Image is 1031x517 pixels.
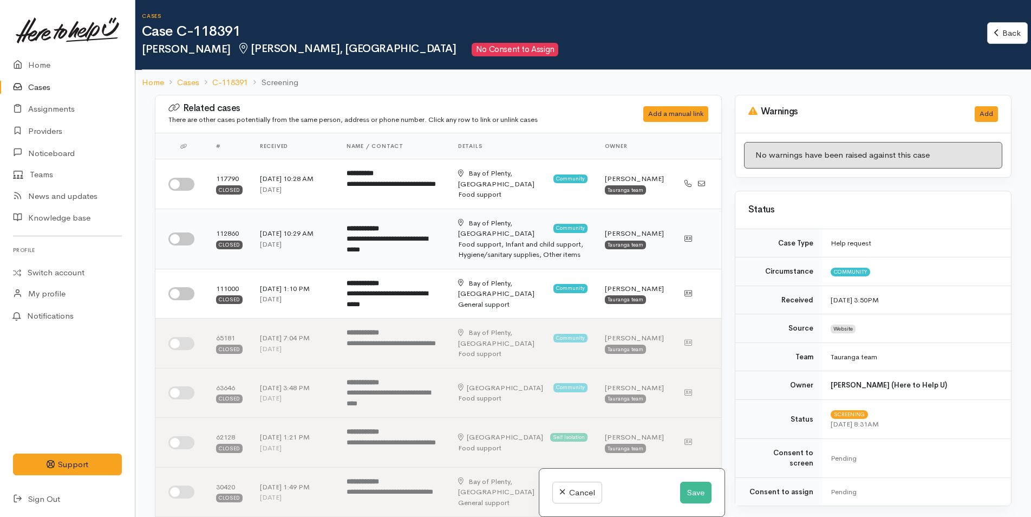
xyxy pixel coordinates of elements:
td: Case Type [735,229,822,257]
th: Received [251,133,338,159]
h2: [PERSON_NAME] [142,43,987,56]
div: Food support, Infant and child support, Hygiene/sanitary supplies, Other items [458,239,588,260]
a: Home [142,76,164,89]
h3: Warnings [748,106,962,117]
div: Add a manual link [643,106,708,122]
div: Tauranga team [605,345,646,353]
div: [GEOGRAPHIC_DATA] [458,476,550,497]
li: Screening [248,76,298,89]
h6: Profile [13,243,122,257]
div: [PERSON_NAME] [605,432,664,443]
td: Owner [735,371,822,400]
td: Consent to screen [735,438,822,477]
div: [DATE] 10:28 AM [260,173,329,184]
span: [PERSON_NAME], [GEOGRAPHIC_DATA] [237,42,456,55]
span: Self Isolation [550,433,588,442]
span: Bay of Plenty, [468,169,512,178]
td: 65181 [207,319,251,369]
div: [DATE] 1:49 PM [260,482,329,493]
button: Add [975,106,998,122]
span: Bay of Plenty, [468,477,512,486]
a: Back [987,22,1028,44]
div: Pending [831,453,998,464]
div: Closed [216,494,243,502]
div: Food support [458,393,588,404]
h3: Related cases [168,103,616,114]
td: Consent to assign [735,477,822,506]
div: Closed [216,395,243,403]
td: 112860 [207,209,251,269]
div: [GEOGRAPHIC_DATA] [458,278,550,299]
span: Community [553,334,588,342]
time: [DATE] [260,443,282,453]
div: [GEOGRAPHIC_DATA] [458,383,543,393]
div: [DATE] 3:48 PM [260,383,329,393]
span: Bay of Plenty, [468,218,512,228]
button: Support [13,454,122,476]
div: Closed [216,185,243,194]
div: General support [458,497,588,508]
a: C-118391 [212,76,248,89]
time: [DATE] [260,185,282,194]
small: There are other cases potentially from the same person, address or phone number. Click any row to... [168,115,538,124]
div: [DATE] 1:10 PM [260,283,329,294]
th: Owner [596,133,673,159]
span: Community [553,224,588,232]
div: Tauranga team [605,185,646,194]
div: [GEOGRAPHIC_DATA] [458,327,550,348]
time: [DATE] [260,393,282,403]
div: [GEOGRAPHIC_DATA] [458,432,543,443]
button: Save [680,482,712,504]
td: Circumstance [735,257,822,286]
div: Closed [216,444,243,453]
div: Tauranga team [605,295,646,304]
div: Food support [458,443,588,454]
span: Website [831,325,856,333]
div: [DATE] 1:21 PM [260,432,329,443]
h1: Case C-118391 [142,24,987,40]
time: [DATE] [260,294,282,303]
div: [DATE] 8:31AM [831,419,998,430]
time: [DATE] 3:50PM [831,295,879,305]
div: Pending [831,487,998,497]
div: [PERSON_NAME] [605,333,664,344]
div: Closed [216,345,243,353]
b: [PERSON_NAME] (Here to Help U) [831,380,947,390]
div: Food support [458,348,588,359]
div: General support [458,299,588,310]
td: Received [735,286,822,314]
time: [DATE] [260,240,282,249]
div: [PERSON_NAME] [605,283,664,294]
div: Tauranga team [605,241,646,249]
span: Community [553,383,588,392]
span: No Consent to Assign [472,43,558,56]
div: Tauranga team [605,444,646,453]
td: 30420 [207,467,251,517]
td: Status [735,399,822,438]
div: Closed [216,241,243,249]
a: Cases [177,76,199,89]
a: Cancel [552,482,602,504]
h6: Cases [142,13,987,19]
time: [DATE] [260,344,282,353]
td: Source [735,314,822,343]
div: [GEOGRAPHIC_DATA] [458,168,550,189]
td: 111000 [207,269,251,319]
div: Food support [458,189,588,200]
th: # [207,133,251,159]
span: Bay of Plenty, [468,328,512,337]
h3: Status [748,205,998,215]
div: Closed [216,295,243,304]
div: [PERSON_NAME] [605,173,664,184]
div: Tauranga team [605,395,646,403]
th: Name / contact [338,133,449,159]
td: Help request [822,229,1011,257]
time: [DATE] [260,493,282,502]
td: 62128 [207,418,251,468]
span: Community [831,268,870,276]
div: [DATE] 7:04 PM [260,333,329,344]
span: Community [553,175,588,183]
nav: breadcrumb [135,70,1031,95]
div: [PERSON_NAME] [605,383,664,393]
div: [GEOGRAPHIC_DATA] [458,218,550,239]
